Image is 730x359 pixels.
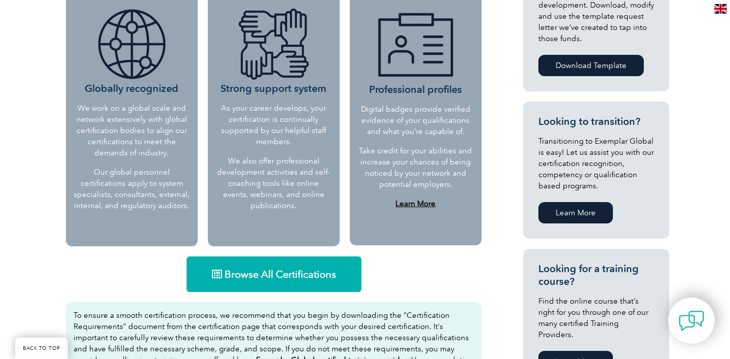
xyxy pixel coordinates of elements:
[395,199,435,208] a: Learn More
[358,7,473,96] h3: Professional profiles
[74,167,190,211] p: Our global personnel certifications apply to system specialists, consultants, external, internal,...
[538,55,644,76] a: Download Template
[358,104,473,137] p: Digital badges provide verified evidence of your qualifications and what you’re capable of.
[187,256,361,292] a: Browse All Certifications
[15,338,68,359] a: BACK TO TOP
[538,202,613,223] a: Learn More
[679,308,704,334] img: contact-chat.png
[538,263,654,288] h3: Looking for a training course?
[714,4,727,14] img: en
[538,136,654,191] p: Transitioning to Exemplar Global is easy! Let us assist you with our certification recognition, c...
[215,155,332,211] p: We also offer professional development activities and self-coaching tools like online events, web...
[358,145,473,190] p: Take credit for your abilities and increase your chances of being noticed by your network and pot...
[538,296,654,340] p: Find the online course that’s right for you through one of our many certified Training Providers.
[225,269,336,279] span: Browse All Certifications
[538,115,654,128] h3: Looking to transition?
[74,103,190,158] p: We work on a global scale and network extensively with global certification bodies to align our c...
[74,6,190,95] h3: Globally recognized
[215,103,332,147] p: As your career develops, your certification is continually supported by our helpful staff members.
[215,6,332,95] h3: Strong support system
